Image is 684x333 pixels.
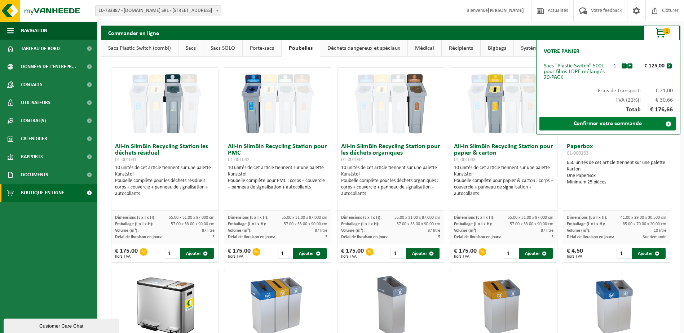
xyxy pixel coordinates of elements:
[454,235,501,239] span: Délai de livraison en jours:
[634,63,667,69] div: € 125,00
[567,254,583,259] span: hors TVA
[21,76,43,94] span: Contacts
[667,63,672,68] button: x
[627,63,632,68] button: +
[21,94,50,112] span: Utilisateurs
[341,228,365,233] span: Volume (m³):
[406,248,440,259] button: Ajouter
[228,143,327,163] h3: All-In SlimBin Recycling Station pour PMC
[663,28,670,35] span: 1
[644,26,680,40] button: 1
[621,216,666,220] span: 41.00 x 29.00 x 30.500 cm
[641,97,673,103] span: € 30,66
[95,5,221,16] span: 10-733887 - BODY-CONCEPT.BE SRL - 7011 GHLIN, RUE DE DOUVRAIN 13
[115,143,215,163] h3: All-In SlimBin Recycling Station les déchets résiduel
[115,171,215,178] div: Kunststof
[454,143,553,163] h3: All-In SlimBin Recycling Station pour papier & carton
[519,248,552,259] button: Ajouter
[284,222,327,226] span: 57.00 x 33.00 x 90.00 cm
[115,228,138,233] span: Volume (m³):
[438,235,440,239] span: 5
[454,228,477,233] span: Volume (m³):
[101,26,166,40] h2: Commander en ligne
[544,63,608,80] div: Sacs "Plastic Switch" 500L pour films LDPE mélangés 20-PACK
[481,40,513,57] a: Bigbags
[488,8,524,13] strong: [PERSON_NAME]
[608,63,621,69] div: 1
[325,235,327,239] span: 5
[341,178,441,197] div: Poubelle complète pour les déchets organiques : corps + couvercle + panneau de signalisation + au...
[341,222,379,226] span: Emballage (L x l x H):
[643,235,666,239] span: Sur demande
[567,179,666,186] div: Minimum 25 pièces
[228,222,266,226] span: Emballage (L x l x H):
[293,248,326,259] button: Ajouter
[320,40,407,57] a: Déchets dangereux et spéciaux
[454,178,553,197] div: Poubelle complète pour papier & carton : corps + couvercle + panneau de signalisation + autocollants
[228,216,268,220] span: Dimensions (L x l x H):
[228,254,251,259] span: hors TVA
[282,40,320,57] a: Poubelles
[508,216,553,220] span: 55.00 x 31.00 x 87.000 cm
[341,248,364,259] div: € 175,00
[539,117,676,130] a: Confirmer votre commande
[21,184,64,202] span: Boutique en ligne
[454,165,553,197] div: 10 unités de cet article tiennent sur une palette
[243,40,281,57] a: Porte-sacs
[115,157,137,163] span: 01-001041
[21,166,48,184] span: Documents
[567,173,666,179] div: Une PaperBox
[567,228,590,233] span: Volume (m³):
[510,222,553,226] span: 57.00 x 33.00 x 90.00 cm
[428,228,440,233] span: 87 litre
[115,235,162,239] span: Délai de livraison en jours:
[540,103,676,117] div: Total:
[228,157,250,163] span: 01-001042
[567,143,666,158] h3: Paperbox
[129,68,201,140] img: 01-001041
[315,228,327,233] span: 87 litre
[202,228,215,233] span: 87 litre
[354,68,427,140] img: 01-001044
[228,235,275,239] span: Délai de livraison en jours:
[454,157,476,163] span: 01-001043
[115,248,138,259] div: € 175,00
[228,228,251,233] span: Volume (m³):
[567,248,583,259] div: € 4,50
[540,84,676,94] div: Frais de transport:
[567,166,666,173] div: Karton
[165,248,179,259] input: 1
[341,171,441,178] div: Kunststof
[617,248,631,259] input: 1
[178,40,203,57] a: Sacs
[541,228,553,233] span: 87 litre
[540,94,676,103] div: TVA (21%):
[341,157,363,163] span: 01-001044
[21,148,43,166] span: Rapports
[567,151,588,156] span: 01-000263
[171,222,215,226] span: 57.00 x 33.00 x 90.00 cm
[641,107,673,113] span: € 176,66
[551,235,553,239] span: 5
[228,165,327,191] div: 10 unités de cet article tiennent sur une palette
[468,68,540,140] img: 01-001043
[514,40,588,57] a: Systèmes auto-basculants
[623,222,666,226] span: 85.00 x 70.00 x 20.00 cm
[115,216,155,220] span: Dimensions (L x l x H):
[567,235,614,239] span: Délai de livraison en jours:
[21,112,46,130] span: Contrat(s)
[101,40,178,57] a: Sacs Plastic Switch (combi)
[540,44,583,59] h2: Votre panier
[622,63,627,68] button: -
[115,178,215,197] div: Poubelle complète pour les déchets résiduels : corps + couvercle + panneau de signalisation + aut...
[278,248,292,259] input: 1
[242,68,314,140] img: 01-001042
[4,317,120,333] iframe: chat widget
[115,222,153,226] span: Emballage (L x l x H):
[567,216,607,220] span: Dimensions (L x l x H):
[180,248,213,259] button: Ajouter
[228,248,251,259] div: € 175,00
[654,228,666,233] span: 10 litre
[454,216,494,220] span: Dimensions (L x l x H):
[390,248,405,259] input: 1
